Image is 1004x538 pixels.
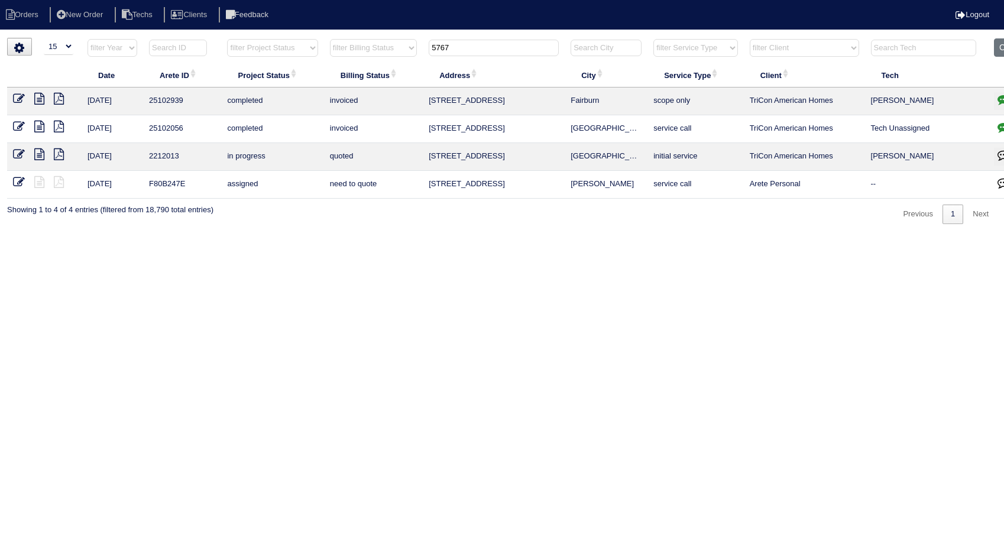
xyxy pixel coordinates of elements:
th: Service Type: activate to sort column ascending [647,63,743,87]
input: Search ID [149,40,207,56]
td: service call [647,115,743,143]
td: invoiced [324,87,423,115]
td: [DATE] [82,143,143,171]
input: Search Tech [871,40,976,56]
td: completed [221,115,323,143]
td: 2212013 [143,143,221,171]
td: [STREET_ADDRESS] [423,87,565,115]
th: Billing Status: activate to sort column ascending [324,63,423,87]
td: -- [865,171,989,199]
td: [PERSON_NAME] [565,171,647,199]
a: 1 [943,205,963,224]
td: [GEOGRAPHIC_DATA] [565,115,647,143]
li: New Order [50,7,112,23]
input: Search Address [429,40,559,56]
td: [STREET_ADDRESS] [423,115,565,143]
td: scope only [647,87,743,115]
td: Fairburn [565,87,647,115]
li: Clients [164,7,216,23]
td: 25102939 [143,87,221,115]
a: Clients [164,10,216,19]
td: TriCon American Homes [744,115,865,143]
a: Previous [895,205,941,224]
td: initial service [647,143,743,171]
th: Client: activate to sort column ascending [744,63,865,87]
a: Techs [115,10,162,19]
td: quoted [324,143,423,171]
td: [PERSON_NAME] [865,87,989,115]
th: Arete ID: activate to sort column ascending [143,63,221,87]
td: invoiced [324,115,423,143]
td: 25102056 [143,115,221,143]
td: TriCon American Homes [744,87,865,115]
li: Techs [115,7,162,23]
td: TriCon American Homes [744,143,865,171]
div: Showing 1 to 4 of 4 entries (filtered from 18,790 total entries) [7,199,213,215]
td: [DATE] [82,87,143,115]
td: assigned [221,171,323,199]
th: City: activate to sort column ascending [565,63,647,87]
th: Date [82,63,143,87]
td: service call [647,171,743,199]
th: Address: activate to sort column ascending [423,63,565,87]
td: [DATE] [82,115,143,143]
td: need to quote [324,171,423,199]
td: [PERSON_NAME] [865,143,989,171]
input: Search City [571,40,642,56]
td: completed [221,87,323,115]
td: [STREET_ADDRESS] [423,171,565,199]
a: Next [964,205,997,224]
td: F80B247E [143,171,221,199]
td: [DATE] [82,171,143,199]
li: Feedback [219,7,278,23]
td: in progress [221,143,323,171]
td: Tech Unassigned [865,115,989,143]
a: New Order [50,10,112,19]
td: [GEOGRAPHIC_DATA] [565,143,647,171]
th: Project Status: activate to sort column ascending [221,63,323,87]
th: Tech [865,63,989,87]
a: Logout [956,10,989,19]
td: Arete Personal [744,171,865,199]
td: [STREET_ADDRESS] [423,143,565,171]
